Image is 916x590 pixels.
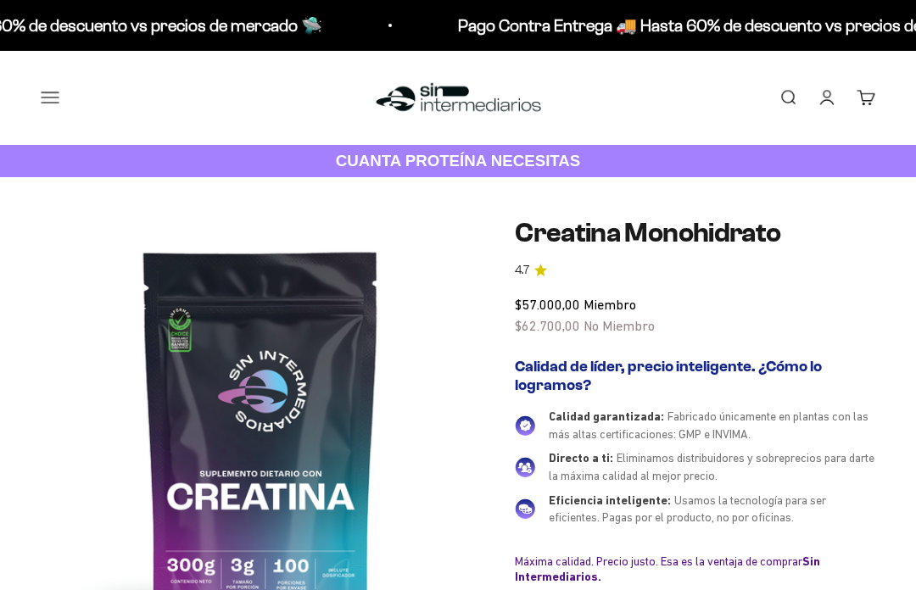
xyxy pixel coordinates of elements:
[549,493,826,525] span: Usamos la tecnología para ser eficientes. Pagas por el producto, no por oficinas.
[549,493,671,507] span: Eficiencia inteligente:
[515,218,875,248] h1: Creatina Monohidrato
[584,297,636,312] span: Miembro
[515,318,580,333] span: $62.700,00
[515,297,580,312] span: $57.000,00
[515,498,535,519] img: Eficiencia inteligente
[549,451,874,482] span: Eliminamos distribuidores y sobreprecios para darte la máxima calidad al mejor precio.
[515,358,875,394] h2: Calidad de líder, precio inteligente. ¿Cómo lo logramos?
[336,152,581,170] strong: CUANTA PROTEÍNA NECESITAS
[515,415,535,436] img: Calidad garantizada
[515,261,529,280] span: 4.7
[549,451,613,465] span: Directo a ti:
[515,261,875,280] a: 4.74.7 de 5.0 estrellas
[549,409,664,423] span: Calidad garantizada:
[549,409,869,441] span: Fabricado únicamente en plantas con las más altas certificaciones: GMP e INVIMA.
[515,457,535,477] img: Directo a ti
[515,554,875,584] div: Máxima calidad. Precio justo. Esa es la ventaja de comprar
[584,318,655,333] span: No Miembro
[515,554,820,583] b: Sin Intermediarios.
